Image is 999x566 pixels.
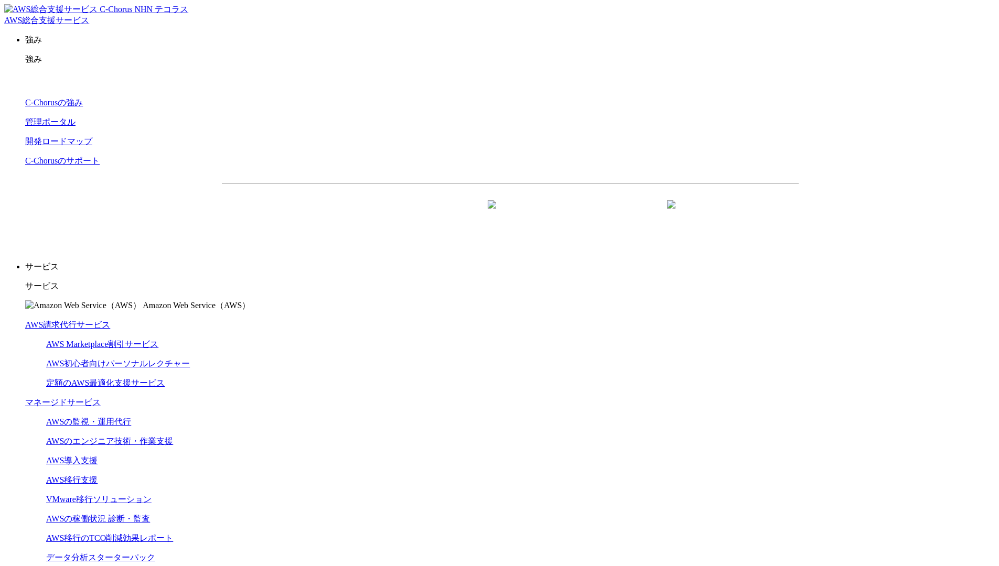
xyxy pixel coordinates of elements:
a: AWSの監視・運用代行 [46,417,131,426]
a: AWS導入支援 [46,456,98,465]
a: 資料を請求する [336,201,505,227]
a: AWS初心者向けパーソナルレクチャー [46,359,190,368]
a: マネージドサービス [25,398,101,407]
a: AWS Marketplace割引サービス [46,340,158,349]
p: 強み [25,54,995,65]
a: 定額のAWS最適化支援サービス [46,378,165,387]
a: C-Chorusの強み [25,98,83,107]
span: Amazon Web Service（AWS） [143,301,250,310]
a: AWS移行のTCO削減効果レポート [46,534,173,542]
a: VMware移行ソリューション [46,495,152,504]
img: Amazon Web Service（AWS） [25,300,141,311]
img: 矢印 [488,200,496,227]
a: AWS総合支援サービス C-Chorus NHN テコラスAWS総合支援サービス [4,5,188,25]
a: データ分析スターターパック [46,553,155,562]
p: サービス [25,262,995,273]
img: AWS総合支援サービス C-Chorus [4,4,133,15]
p: 強み [25,35,995,46]
a: AWSの稼働状況 診断・監査 [46,514,150,523]
a: 管理ポータル [25,117,76,126]
a: 開発ロードマップ [25,137,92,146]
a: C-Chorusのサポート [25,156,100,165]
a: まずは相談する [515,201,684,227]
a: AWS請求代行サービス [25,320,110,329]
a: AWSのエンジニア技術・作業支援 [46,437,173,445]
p: サービス [25,281,995,292]
a: AWS移行支援 [46,475,98,484]
img: 矢印 [667,200,675,227]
